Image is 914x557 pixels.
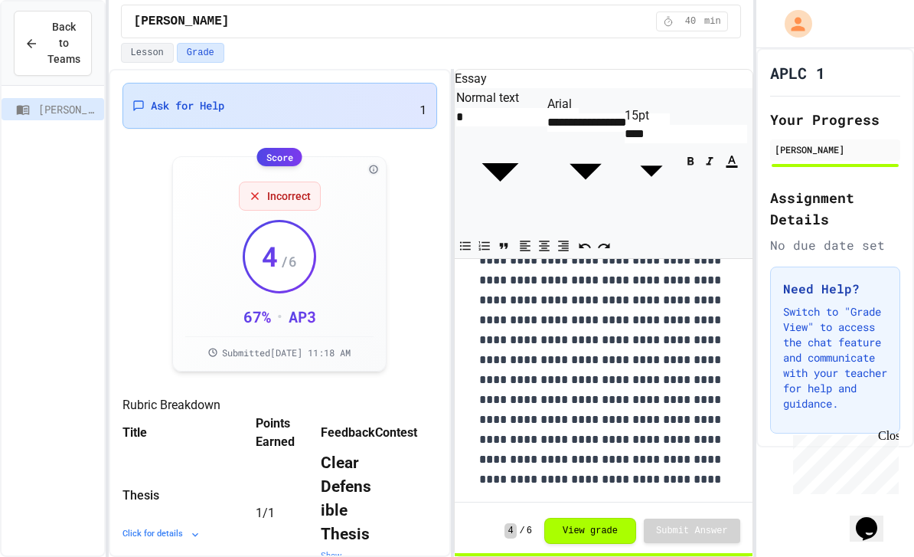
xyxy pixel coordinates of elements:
span: Submit Answer [656,525,728,537]
div: AP 3 [289,306,316,327]
span: Submitted [DATE] 11:18 AM [222,346,351,359]
span: [PERSON_NAME] [38,101,98,117]
button: Redo (⌘+⇧+Z) [595,234,613,257]
iframe: chat widget [787,429,899,494]
div: Score [257,148,302,166]
button: Back to Teams [14,11,92,76]
h2: Your Progress [770,109,900,130]
span: Points Earned [256,414,321,451]
span: 1 [419,101,427,117]
button: Grade [177,43,224,63]
p: Switch to "Grade View" to access the chat feature and communicate with your teacher for help and ... [783,304,887,411]
button: Align Right [554,234,573,257]
div: Normal text [456,89,544,107]
span: 40 [678,15,703,28]
div: Arial [547,95,624,113]
h1: APLC 1 [770,62,825,84]
button: Submit Answer [644,519,740,543]
button: Bullet List [456,234,475,257]
button: Undo (⌘+Z) [576,234,594,257]
span: 4 [504,523,516,539]
span: 6 [527,525,532,537]
button: Numbered List [475,234,494,257]
div: No due date set [770,236,900,254]
span: min [704,15,721,28]
span: 1 [256,506,263,520]
h6: Essay [455,70,752,88]
span: Back to Teams [47,19,80,67]
div: My Account [769,6,816,41]
span: 4 [262,241,279,271]
button: Italic (⌘+I) [700,149,719,172]
span: Contest [375,425,417,440]
button: Bold (⌘+B) [681,149,700,172]
span: / 1 [263,506,275,520]
iframe: chat widget [850,496,899,542]
div: • [277,306,282,327]
div: 15pt [625,106,678,125]
button: Quote [495,234,513,257]
button: Align Center [535,234,553,257]
div: Thesis [122,485,237,506]
span: / [520,525,525,537]
h2: Assignment Details [770,187,900,230]
button: Lesson [121,43,174,63]
button: Align Left [516,234,534,257]
div: [PERSON_NAME] [775,143,896,156]
span: / 6 [280,251,297,272]
div: Chat with us now!Close [6,6,106,97]
span: [PERSON_NAME] [134,12,230,31]
div: ThesisClick for details [122,485,237,541]
div: 67 % [243,306,271,327]
span: Ask for Help [151,98,224,113]
span: Incorrect [267,188,311,204]
div: Click for details [122,528,237,541]
span: Title [122,425,147,440]
button: View grade [544,518,636,544]
h3: Need Help? [783,280,887,298]
span: Feedback [321,425,375,440]
strong: Clear Defensible Thesis [321,454,371,544]
h5: Rubric Breakdown [122,396,438,414]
